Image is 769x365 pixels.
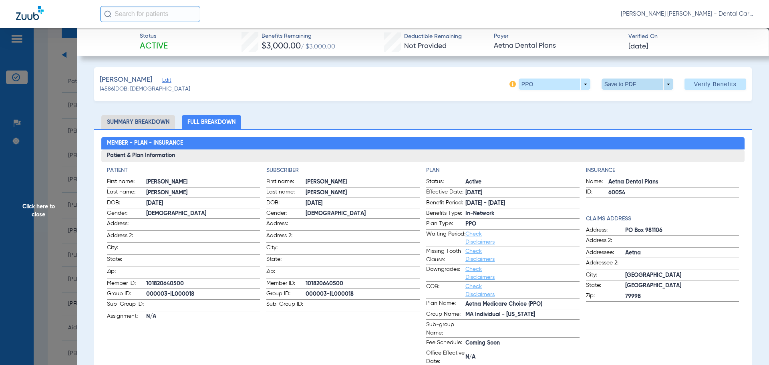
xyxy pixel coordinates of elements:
[465,210,580,218] span: In-Network
[107,220,146,230] span: Address:
[266,267,306,278] span: Zip:
[426,282,465,298] span: COB:
[625,249,739,257] span: Aetna
[107,177,146,187] span: First name:
[107,290,146,299] span: Group ID:
[465,178,580,186] span: Active
[465,266,495,280] a: Check Disclaimers
[426,247,465,264] span: Missing Tooth Clause:
[266,244,306,254] span: City:
[266,279,306,289] span: Member ID:
[465,311,580,319] span: MA Individual - [US_STATE]
[426,265,465,281] span: Downgrades:
[266,220,306,230] span: Address:
[262,32,335,40] span: Benefits Remaining
[182,115,241,129] li: Full Breakdown
[426,220,465,229] span: Plan Type:
[101,115,175,129] li: Summary Breakdown
[107,279,146,289] span: Member ID:
[306,199,420,208] span: [DATE]
[625,226,739,235] span: PO Box 981106
[625,271,739,280] span: [GEOGRAPHIC_DATA]
[426,209,465,219] span: Benefits Type:
[621,10,753,18] span: [PERSON_NAME] [PERSON_NAME] - Dental Care of [PERSON_NAME]
[140,32,168,40] span: Status
[146,199,260,208] span: [DATE]
[107,199,146,208] span: DOB:
[146,178,260,186] span: [PERSON_NAME]
[301,44,335,50] span: / $3,000.00
[104,10,111,18] img: Search Icon
[586,188,608,198] span: ID:
[465,231,495,245] a: Check Disclaimers
[101,137,745,150] h2: Member - Plan - Insurance
[586,271,625,280] span: City:
[146,280,260,288] span: 101820640500
[266,199,306,208] span: DOB:
[107,166,260,175] h4: Patient
[266,209,306,219] span: Gender:
[694,81,737,87] span: Verify Benefits
[684,79,746,90] button: Verify Benefits
[146,313,260,321] span: N/A
[306,280,420,288] span: 101820640500
[519,79,590,90] button: PPO
[608,189,739,197] span: 60054
[465,339,580,347] span: Coming Soon
[465,248,495,262] a: Check Disclaimers
[306,290,420,298] span: 000003-IL000018
[426,321,465,337] span: Sub-group Name:
[306,210,420,218] span: [DEMOGRAPHIC_DATA]
[146,290,260,298] span: 000003-IL000018
[586,259,625,270] span: Addressee 2:
[602,79,673,90] button: Save to PDF
[404,32,462,41] span: Deductible Remaining
[586,226,625,236] span: Address:
[107,232,146,242] span: Address 2:
[306,189,420,197] span: [PERSON_NAME]
[266,290,306,299] span: Group ID:
[608,178,739,186] span: Aetna Dental Plans
[628,42,648,52] span: [DATE]
[107,312,146,322] span: Assignment:
[465,199,580,208] span: [DATE] - [DATE]
[266,177,306,187] span: First name:
[146,189,260,197] span: [PERSON_NAME]
[107,188,146,198] span: Last name:
[262,42,301,50] span: $3,000.00
[465,353,580,361] span: N/A
[628,32,756,41] span: Verified On
[509,81,516,87] img: info-icon
[586,215,739,223] h4: Claims Address
[162,77,169,85] span: Edit
[426,166,580,175] h4: Plan
[266,166,420,175] h4: Subscriber
[306,178,420,186] span: [PERSON_NAME]
[100,6,200,22] input: Search for patients
[586,281,625,291] span: State:
[426,299,465,309] span: Plan Name:
[266,232,306,242] span: Address 2:
[146,210,260,218] span: [DEMOGRAPHIC_DATA]
[404,42,447,50] span: Not Provided
[465,284,495,297] a: Check Disclaimers
[107,209,146,219] span: Gender:
[625,282,739,290] span: [GEOGRAPHIC_DATA]
[101,149,745,162] h3: Patient & Plan Information
[426,310,465,320] span: Group Name:
[494,41,622,51] span: Aetna Dental Plans
[586,166,739,175] h4: Insurance
[100,75,152,85] span: [PERSON_NAME]
[465,300,580,309] span: Aetna Medicare Choice (PPO)
[426,230,465,246] span: Waiting Period:
[586,177,608,187] span: Name:
[107,244,146,254] span: City:
[625,292,739,301] span: 79998
[465,189,580,197] span: [DATE]
[586,236,625,247] span: Address 2:
[107,300,146,311] span: Sub-Group ID:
